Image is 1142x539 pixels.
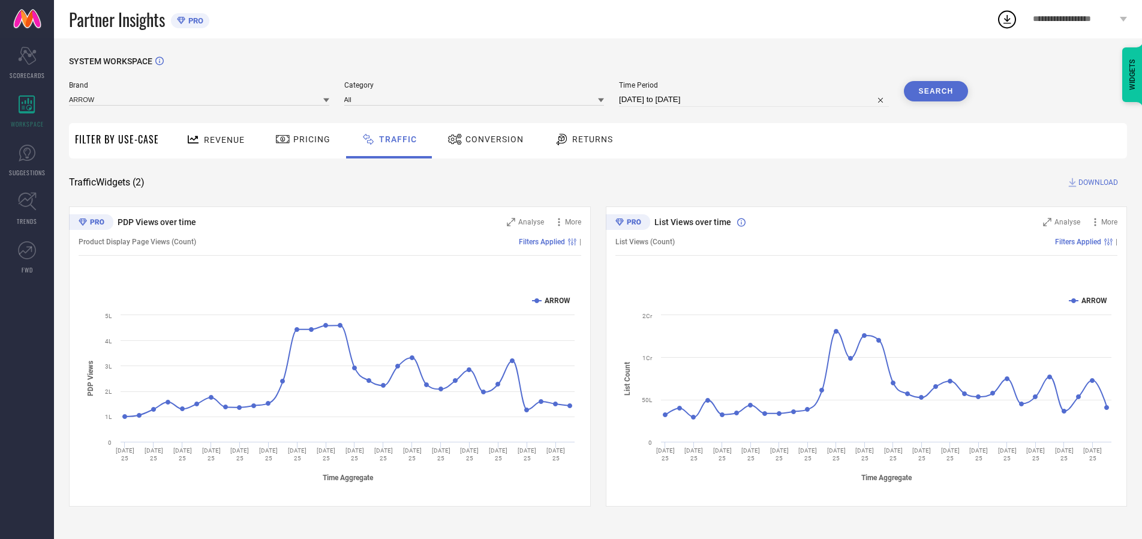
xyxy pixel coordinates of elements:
text: [DATE] 25 [884,447,903,462]
text: ARROW [1081,297,1107,305]
text: [DATE] 25 [1083,447,1102,462]
text: 0 [648,439,652,446]
span: Pricing [293,134,330,144]
span: Category [344,81,605,89]
span: Brand [69,81,329,89]
span: WORKSPACE [11,119,44,128]
text: [DATE] 25 [489,447,507,462]
text: [DATE] 25 [317,447,335,462]
span: More [1101,218,1117,226]
text: 3L [105,363,112,370]
text: [DATE] 25 [941,447,960,462]
text: [DATE] 25 [345,447,364,462]
span: DOWNLOAD [1078,176,1118,188]
text: [DATE] 25 [798,447,817,462]
text: [DATE] 25 [116,447,134,462]
svg: Zoom [507,218,515,226]
span: Partner Insights [69,7,165,32]
div: Open download list [996,8,1018,30]
span: Analyse [518,218,544,226]
text: [DATE] 25 [770,447,789,462]
text: [DATE] 25 [713,447,732,462]
text: [DATE] 25 [656,447,675,462]
span: Filters Applied [519,238,565,246]
text: 2L [105,388,112,395]
span: PDP Views over time [118,217,196,227]
span: TRENDS [17,217,37,226]
span: Returns [572,134,613,144]
div: Premium [69,214,113,232]
span: Traffic [379,134,417,144]
span: Conversion [465,134,524,144]
text: [DATE] 25 [403,447,422,462]
span: PRO [185,16,203,25]
text: [DATE] 25 [684,447,703,462]
text: [DATE] 25 [460,447,479,462]
text: [DATE] 25 [145,447,163,462]
tspan: Time Aggregate [861,474,912,482]
text: 1Cr [642,355,653,361]
svg: Zoom [1043,218,1051,226]
text: [DATE] 25 [741,447,760,462]
span: Time Period [619,81,889,89]
span: Revenue [204,135,245,145]
text: ARROW [545,297,570,305]
text: [DATE] 25 [827,447,846,462]
span: SUGGESTIONS [9,168,46,177]
span: List Views (Count) [615,238,675,246]
text: 50L [642,397,653,403]
span: SCORECARDS [10,71,45,80]
tspan: PDP Views [86,361,95,396]
text: 5L [105,313,112,319]
span: SYSTEM WORKSPACE [69,56,152,66]
text: [DATE] 25 [969,447,988,462]
span: Traffic Widgets ( 2 ) [69,176,145,188]
button: Search [904,81,969,101]
text: [DATE] 25 [1055,447,1074,462]
text: [DATE] 25 [912,447,931,462]
tspan: Time Aggregate [323,474,374,482]
text: [DATE] 25 [202,447,221,462]
text: [DATE] 25 [259,447,278,462]
span: Filter By Use-Case [75,132,159,146]
text: [DATE] 25 [998,447,1017,462]
text: [DATE] 25 [288,447,306,462]
span: Filters Applied [1055,238,1101,246]
span: List Views over time [654,217,731,227]
text: 1L [105,414,112,420]
tspan: List Count [623,362,632,396]
input: Select time period [619,92,889,107]
text: 0 [108,439,112,446]
text: 2Cr [642,313,653,319]
text: [DATE] 25 [432,447,450,462]
span: Product Display Page Views (Count) [79,238,196,246]
text: [DATE] 25 [518,447,536,462]
text: [DATE] 25 [230,447,249,462]
span: | [579,238,581,246]
text: [DATE] 25 [855,447,874,462]
span: More [565,218,581,226]
div: Premium [606,214,650,232]
span: | [1116,238,1117,246]
text: [DATE] 25 [173,447,192,462]
span: FWD [22,265,33,274]
text: [DATE] 25 [546,447,565,462]
text: [DATE] 25 [374,447,393,462]
text: [DATE] 25 [1026,447,1045,462]
text: 4L [105,338,112,345]
span: Analyse [1054,218,1080,226]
